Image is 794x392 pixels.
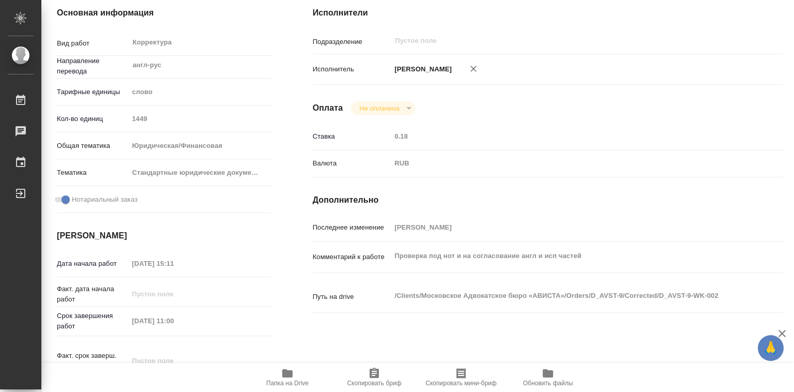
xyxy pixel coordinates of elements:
p: Ставка [313,131,391,142]
input: Пустое поле [128,256,219,271]
h4: Основная информация [57,7,271,19]
p: Комментарий к работе [313,252,391,262]
p: Общая тематика [57,141,128,151]
input: Пустое поле [128,111,271,126]
input: Пустое поле [128,353,219,368]
h4: [PERSON_NAME] [57,230,271,242]
p: Кол-во единиц [57,114,128,124]
p: [PERSON_NAME] [391,64,452,74]
input: Пустое поле [394,35,719,47]
p: Факт. срок заверш. работ [57,351,128,371]
span: Скопировать мини-бриф [425,380,496,387]
p: Тарифные единицы [57,87,128,97]
p: Срок завершения работ [57,311,128,331]
button: Скопировать бриф [331,363,418,392]
p: Последнее изменение [313,222,391,233]
h4: Оплата [313,102,343,114]
p: Вид работ [57,38,128,49]
div: RUB [391,155,743,172]
span: Скопировать бриф [347,380,401,387]
div: слово [128,83,271,101]
input: Пустое поле [128,313,219,328]
p: Направление перевода [57,56,128,77]
h4: Исполнители [313,7,783,19]
p: Валюта [313,158,391,169]
button: Не оплачена [356,104,402,113]
button: Обновить файлы [505,363,591,392]
div: Стандартные юридические документы, договоры, уставы [128,164,271,182]
button: Папка на Drive [244,363,331,392]
span: Папка на Drive [266,380,309,387]
textarea: Проверка под нот и на согласование англ и исп частей [391,247,743,265]
button: Удалить исполнителя [462,57,485,80]
input: Пустое поле [391,220,743,235]
input: Пустое поле [391,129,743,144]
p: Исполнитель [313,64,391,74]
div: Юридическая/Финансовая [128,137,271,155]
input: Пустое поле [128,287,219,301]
p: Путь на drive [313,292,391,302]
span: Нотариальный заказ [72,194,138,205]
button: Скопировать мини-бриф [418,363,505,392]
p: Подразделение [313,37,391,47]
p: Факт. дата начала работ [57,284,128,305]
p: Дата начала работ [57,259,128,269]
textarea: /Clients/Московское Адвокатское бюро «АВИСТА»/Orders/D_AVST-9/Corrected/D_AVST-9-WK-002 [391,287,743,305]
span: Обновить файлы [523,380,573,387]
h4: Дополнительно [313,194,783,206]
button: 🙏 [758,335,784,361]
span: 🙏 [762,337,780,359]
p: Тематика [57,168,128,178]
div: Не оплачена [351,101,415,115]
